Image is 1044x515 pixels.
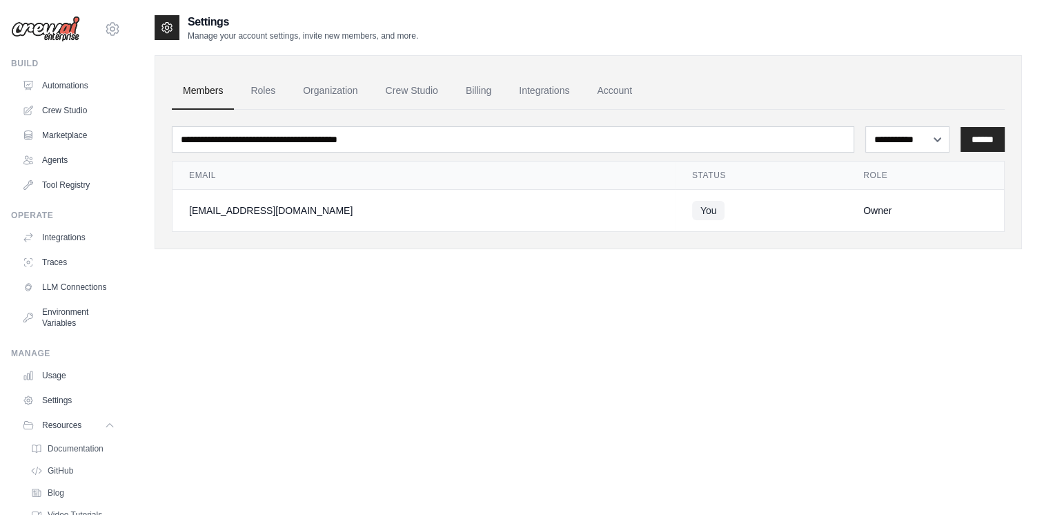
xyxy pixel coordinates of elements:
[692,201,725,220] span: You
[189,204,659,217] div: [EMAIL_ADDRESS][DOMAIN_NAME]
[508,72,580,110] a: Integrations
[455,72,502,110] a: Billing
[172,72,234,110] a: Members
[847,162,1004,190] th: Role
[863,204,987,217] div: Owner
[48,465,73,476] span: GitHub
[11,348,121,359] div: Manage
[17,414,121,436] button: Resources
[188,30,418,41] p: Manage your account settings, invite new members, and more.
[17,149,121,171] a: Agents
[17,75,121,97] a: Automations
[17,301,121,334] a: Environment Variables
[17,389,121,411] a: Settings
[25,439,121,458] a: Documentation
[17,99,121,122] a: Crew Studio
[17,276,121,298] a: LLM Connections
[48,443,104,454] span: Documentation
[11,16,80,42] img: Logo
[25,483,121,503] a: Blog
[25,461,121,480] a: GitHub
[173,162,676,190] th: Email
[676,162,847,190] th: Status
[11,210,121,221] div: Operate
[17,226,121,249] a: Integrations
[375,72,449,110] a: Crew Studio
[17,365,121,387] a: Usage
[48,487,64,498] span: Blog
[17,251,121,273] a: Traces
[292,72,368,110] a: Organization
[586,72,643,110] a: Account
[239,72,286,110] a: Roles
[17,124,121,146] a: Marketplace
[11,58,121,69] div: Build
[17,174,121,196] a: Tool Registry
[188,14,418,30] h2: Settings
[42,420,81,431] span: Resources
